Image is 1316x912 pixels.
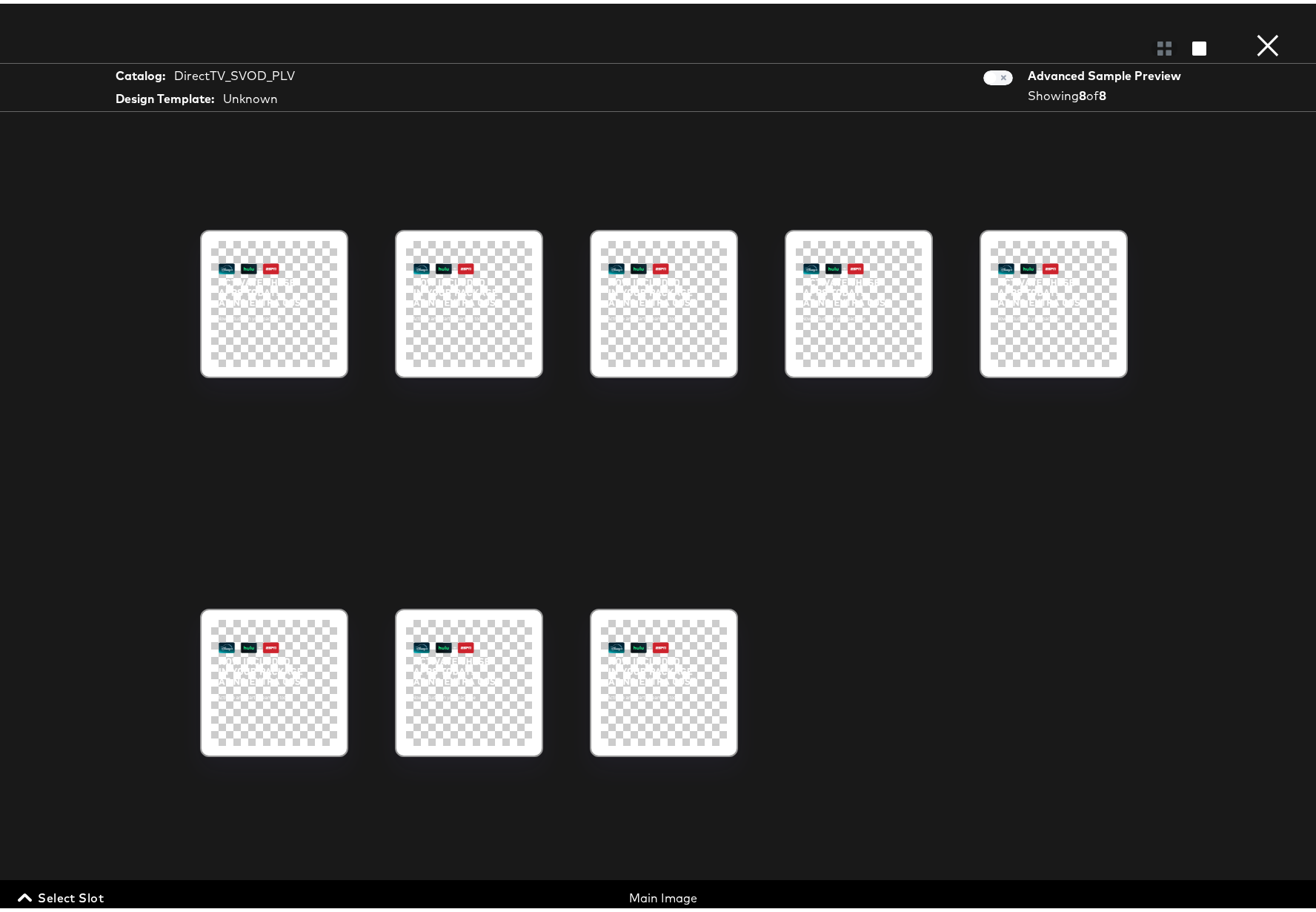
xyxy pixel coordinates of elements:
strong: Catalog: [116,64,165,81]
strong: Design Template: [116,87,214,104]
div: Main Image [451,886,877,903]
strong: 8 [1079,85,1086,99]
strong: 8 [1099,85,1106,99]
div: Advanced Sample Preview [1028,64,1186,81]
div: DirectTV_SVOD_PLV [174,64,295,81]
button: Select Slot [15,884,110,905]
div: Showing of [1028,84,1186,101]
div: Unknown [223,87,278,104]
span: Select Slot [21,884,104,905]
